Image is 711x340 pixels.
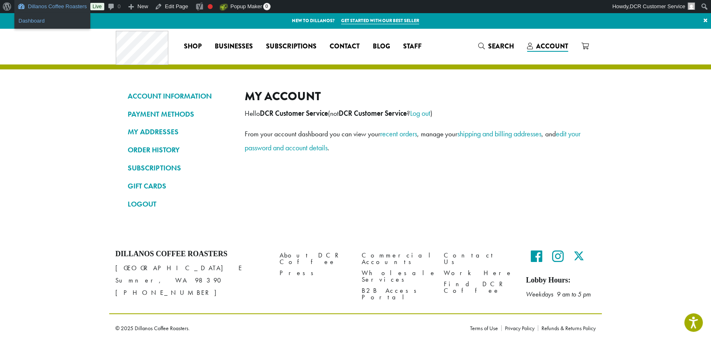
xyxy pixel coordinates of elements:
span: Staff [403,41,421,52]
span: Account [536,41,568,51]
a: GIFT CARDS [128,179,232,193]
strong: DCR Customer Service [339,109,407,118]
em: Weekdays 9 am to 5 pm [526,290,591,299]
a: B2B Access Portal [362,285,431,303]
ul: Dillanos Coffee Roasters [14,13,90,29]
a: Search [472,39,521,53]
a: Get started with our best seller [341,17,419,24]
span: 0 [263,3,271,10]
nav: Account pages [128,89,232,218]
p: [GEOGRAPHIC_DATA] E Sumner, WA 98390 [PHONE_NUMBER] [115,262,267,299]
a: × [700,13,711,28]
p: © 2025 Dillanos Coffee Roasters. [115,325,458,331]
span: Contact [329,41,359,52]
a: Log out [410,108,430,118]
a: ACCOUNT INFORMATION [128,89,232,103]
h4: Dillanos Coffee Roasters [115,250,267,259]
a: Privacy Policy [501,325,538,331]
span: Businesses [214,41,252,52]
a: shipping and billing addresses [457,129,541,138]
span: DCR Customer Service [630,3,685,9]
a: LOGOUT [128,197,232,211]
a: Press [280,268,349,279]
div: Focus keyphrase not set [208,4,213,9]
a: Contact Us [444,250,514,267]
a: recent orders [380,129,417,138]
a: Staff [396,40,428,53]
a: PAYMENT METHODS [128,107,232,121]
strong: DCR Customer Service [260,109,328,118]
a: Work Here [444,268,514,279]
h5: Lobby Hours: [526,276,596,285]
a: Commercial Accounts [362,250,431,267]
a: Terms of Use [470,325,501,331]
span: Search [488,41,514,51]
span: Shop [183,41,201,52]
a: Refunds & Returns Policy [538,325,596,331]
span: Blog [372,41,390,52]
a: About DCR Coffee [280,250,349,267]
a: Wholesale Services [362,268,431,285]
p: Hello (not ? ) [245,106,583,120]
a: Shop [177,40,208,53]
a: SUBSCRIPTIONS [128,161,232,175]
a: Dashboard [14,16,90,26]
p: From your account dashboard you can view your , manage your , and . [245,127,583,155]
a: Find DCR Coffee [444,279,514,296]
a: ORDER HISTORY [128,143,232,157]
span: Subscriptions [266,41,316,52]
a: Live [90,3,104,10]
h2: My account [245,89,583,103]
a: MY ADDRESSES [128,125,232,139]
